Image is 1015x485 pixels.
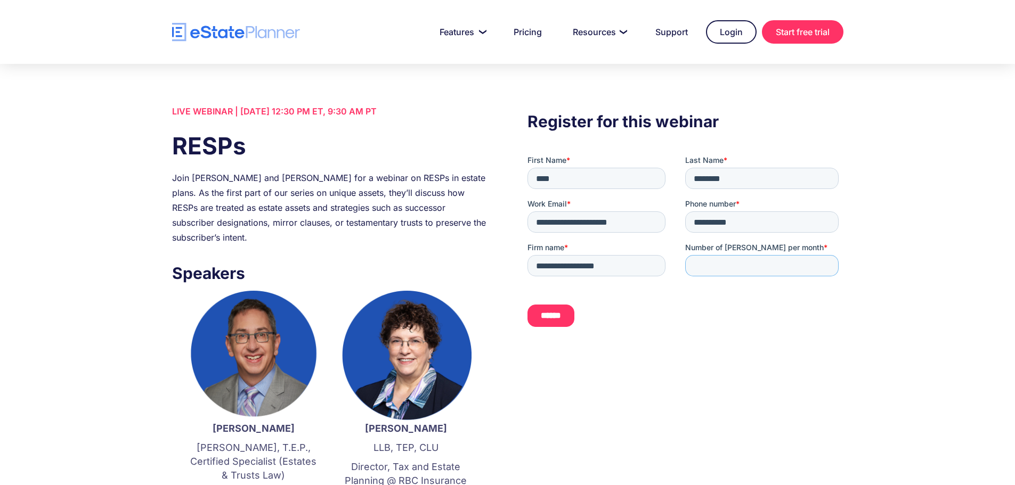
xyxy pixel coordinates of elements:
[213,423,295,434] strong: [PERSON_NAME]
[340,441,472,455] p: LLB, TEP, CLU
[643,21,701,43] a: Support
[172,261,488,285] h3: Speakers
[560,21,637,43] a: Resources
[527,155,843,358] iframe: Form 0
[762,20,843,44] a: Start free trial
[172,170,488,245] div: Join [PERSON_NAME] and [PERSON_NAME] for a webinar on RESPs in estate plans. As the first part of...
[706,20,757,44] a: Login
[172,23,300,42] a: home
[501,21,555,43] a: Pricing
[527,109,843,134] h3: Register for this webinar
[365,423,447,434] strong: [PERSON_NAME]
[172,129,488,162] h1: RESPs
[427,21,496,43] a: Features
[188,441,319,482] p: [PERSON_NAME], T.E.P., Certified Specialist (Estates & Trusts Law)
[172,104,488,119] div: LIVE WEBINAR | [DATE] 12:30 PM ET, 9:30 AM PT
